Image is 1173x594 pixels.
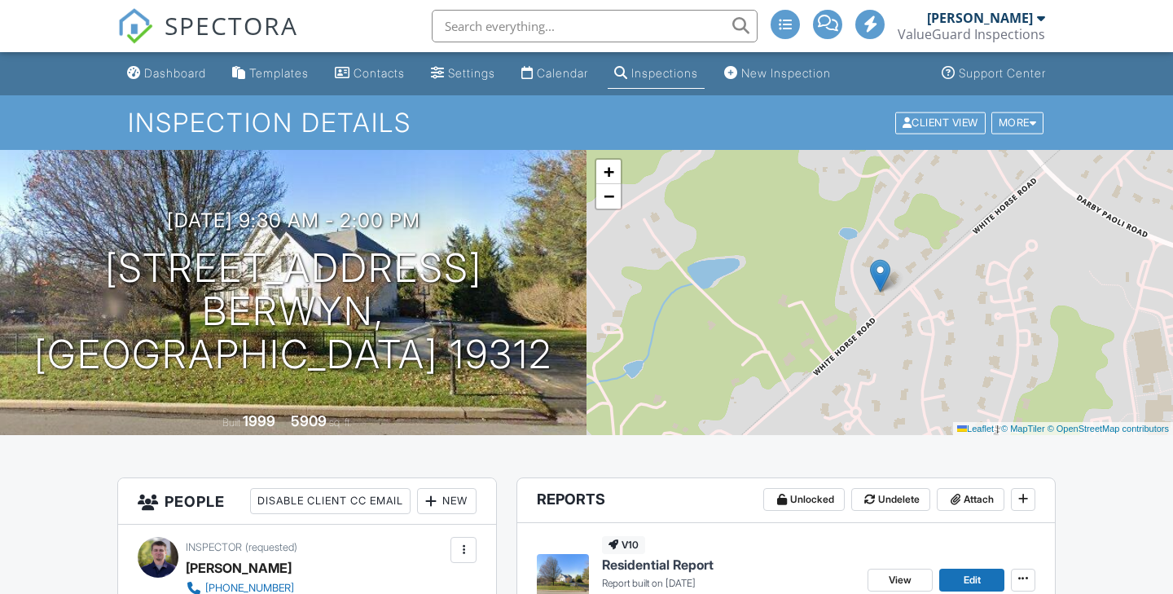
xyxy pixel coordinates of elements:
a: Inspections [608,59,705,89]
a: Support Center [935,59,1052,89]
img: Marker [870,259,890,293]
a: Settings [424,59,502,89]
span: + [604,161,614,182]
a: © MapTiler [1001,424,1045,433]
span: | [996,424,999,433]
div: New Inspection [741,66,831,80]
div: Templates [249,66,309,80]
a: New Inspection [718,59,837,89]
div: More [991,112,1044,134]
div: ValueGuard Inspections [898,26,1045,42]
h3: [DATE] 9:30 am - 2:00 pm [167,209,420,231]
a: © OpenStreetMap contributors [1048,424,1169,433]
a: Client View [894,116,990,128]
a: Zoom in [596,160,621,184]
div: Settings [448,66,495,80]
a: Calendar [515,59,595,89]
a: Contacts [328,59,411,89]
img: The Best Home Inspection Software - Spectora [117,8,153,44]
div: Client View [895,112,986,134]
span: sq. ft. [329,416,352,429]
span: Built [222,416,240,429]
div: 5909 [291,412,327,429]
div: Contacts [354,66,405,80]
div: 1999 [243,412,275,429]
a: Dashboard [121,59,213,89]
div: Dashboard [144,66,206,80]
span: Inspector [186,541,242,553]
div: Calendar [537,66,588,80]
a: Leaflet [957,424,994,433]
div: [PERSON_NAME] [186,556,292,580]
input: Search everything... [432,10,758,42]
span: − [604,186,614,206]
h1: [STREET_ADDRESS] Berwyn, [GEOGRAPHIC_DATA] 19312 [26,247,560,376]
div: Inspections [631,66,698,80]
div: Support Center [959,66,1046,80]
span: SPECTORA [165,8,298,42]
div: Disable Client CC Email [250,488,411,514]
div: New [417,488,477,514]
div: [PERSON_NAME] [927,10,1033,26]
a: Zoom out [596,184,621,209]
h1: Inspection Details [128,108,1045,137]
a: Templates [226,59,315,89]
span: (requested) [245,541,297,553]
a: SPECTORA [117,22,298,56]
h3: People [118,478,496,525]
